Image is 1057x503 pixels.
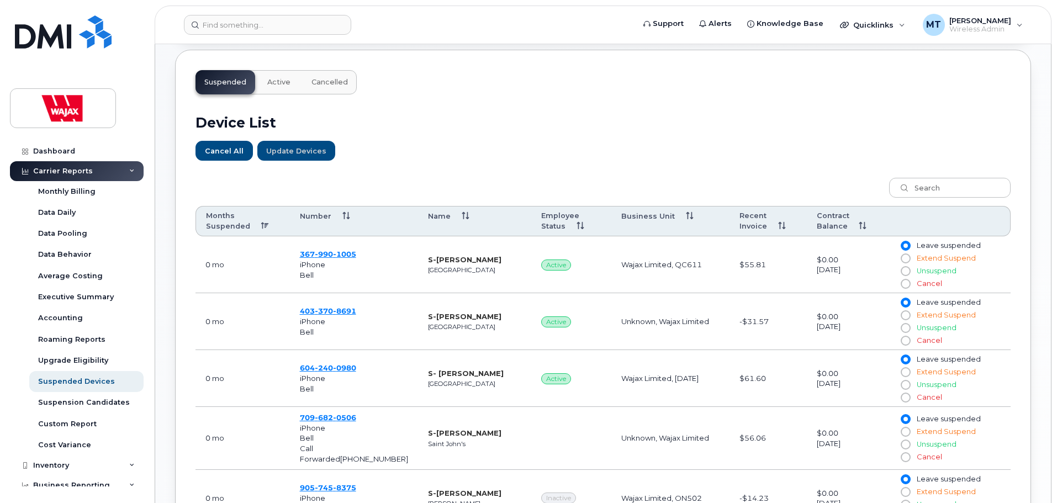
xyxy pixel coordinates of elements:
input: Cancel [901,336,910,345]
span: iPhone [300,260,325,269]
span: Extend Suspend [917,254,976,262]
td: $0.00 [807,236,890,293]
small: [GEOGRAPHIC_DATA] [428,323,495,331]
span: Active [541,373,571,384]
input: Extend Suspend [901,254,910,263]
strong: S-[PERSON_NAME] [428,489,501,497]
td: Unknown, Wajax Limited [611,293,730,350]
td: Wajax Limited, QC611 [611,236,730,293]
span: Update Devices [266,146,326,156]
strong: S-[PERSON_NAME] [428,255,501,264]
span: Active [541,260,571,271]
input: Extend Suspend [901,368,910,377]
span: Cancel All [205,146,244,156]
span: Bell [300,271,314,279]
span: iPhone [300,317,325,326]
span: Call Forwarded [300,444,408,463]
button: Cancel All [195,141,253,161]
span: Active [541,316,571,327]
span: Leave suspended [917,415,981,423]
h2: Device List [195,114,1011,131]
div: Quicklinks [832,14,913,36]
div: [DATE] [817,438,880,449]
input: Extend Suspend [901,427,910,436]
th: Recent Invoice: activate to sort column ascending [730,206,807,237]
td: 0 mo [195,293,290,350]
span: 604 [300,363,356,372]
span: Extend Suspend [917,311,976,319]
th: Months Suspended: activate to sort column descending [195,206,290,237]
th: Contract Balance: activate to sort column ascending [807,206,890,237]
td: Unknown, Wajax Limited [611,407,730,470]
span: Knowledge Base [757,18,823,29]
span: 0980 [333,363,356,372]
span: 709 [300,413,356,422]
span: Unsuspend [917,267,956,275]
span: iPhone [300,374,325,383]
strong: S-[PERSON_NAME] [428,428,501,437]
span: 240 [315,363,333,372]
a: Alerts [691,13,739,35]
div: [DATE] [817,321,880,332]
span: Wireless Admin [949,25,1011,34]
input: Leave suspended [901,415,910,423]
span: Unsuspend [917,380,956,389]
td: 0 mo [195,350,290,407]
input: Unsuspend [901,440,910,449]
td: 0 mo [195,236,290,293]
input: Cancel [901,393,910,402]
span: 905 [300,483,356,492]
span: 370 [315,306,333,315]
span: Cancel [917,336,942,345]
span: iPhone [300,423,325,432]
span: Leave suspended [917,475,981,483]
input: Unsuspend [901,267,910,276]
span: 8375 [333,483,356,492]
input: Leave suspended [901,241,910,250]
a: 7096820506 [300,413,356,422]
span: 682 [315,413,333,422]
span: Leave suspended [917,298,981,306]
small: [GEOGRAPHIC_DATA] [428,380,495,388]
input: Leave suspended [901,298,910,307]
td: $0.00 [807,293,890,350]
input: Leave suspended [901,475,910,484]
span: 745 [315,483,333,492]
input: Unsuspend [901,324,910,332]
span: 1005 [333,250,356,258]
span: [PERSON_NAME] [949,16,1011,25]
th: Business Unit: activate to sort column ascending [611,206,730,237]
span: MT [926,18,941,31]
td: $0.00 [807,350,890,407]
th: Number: activate to sort column ascending [290,206,418,237]
span: Unsuspend [917,440,956,448]
div: [DATE] [817,378,880,389]
input: Unsuspend [901,380,910,389]
td: $61.60 [730,350,807,407]
input: Extend Suspend [901,488,910,496]
span: Bell [300,433,314,442]
span: Quicklinks [853,20,894,29]
span: Cancelled [311,78,348,87]
span: Active [267,78,290,87]
th: Employee Status: activate to sort column ascending [531,206,611,237]
a: 3679901005 [300,250,356,258]
small: [GEOGRAPHIC_DATA] [428,266,495,274]
span: Cancel [917,279,942,288]
td: August 27, 2025 01:24 [195,407,290,470]
td: $0.00 [807,407,890,470]
input: Find something... [184,15,351,35]
input: Cancel [901,453,910,462]
span: 367 [300,250,356,258]
div: Michael Tran [915,14,1030,36]
span: Unsuspend [917,324,956,332]
span: Bell [300,327,314,336]
span: 8691 [333,306,356,315]
small: Saint John's [428,440,466,448]
span: 403 [300,306,356,315]
strong: S- [PERSON_NAME] [428,369,504,378]
span: Leave suspended [917,355,981,363]
td: -$31.57 [730,293,807,350]
span: Extend Suspend [917,368,976,376]
span: 0506 [333,413,356,422]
